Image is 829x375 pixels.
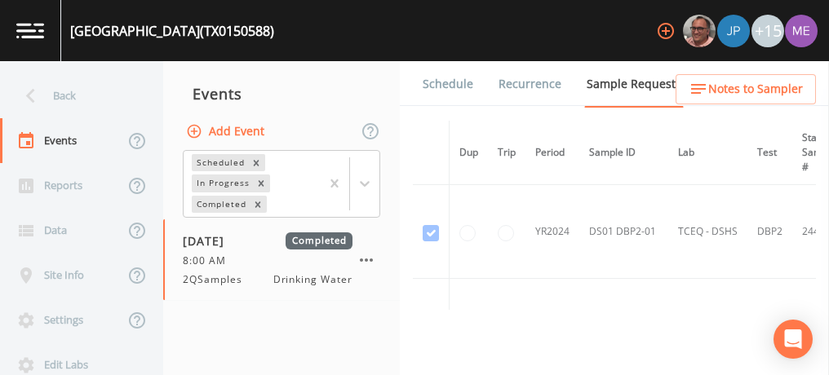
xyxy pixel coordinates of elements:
[716,15,751,47] div: Joshua gere Paul
[163,219,400,301] a: [DATE]Completed8:00 AM2QSamplesDrinking Water
[579,121,668,185] th: Sample ID
[717,15,750,47] img: 41241ef155101aa6d92a04480b0d0000
[70,21,274,41] div: [GEOGRAPHIC_DATA] (TX0150588)
[183,232,236,249] span: [DATE]
[183,117,271,147] button: Add Event
[420,61,476,107] a: Schedule
[183,254,236,268] span: 8:00 AM
[682,15,716,47] div: Mike Franklin
[747,279,792,373] td: DBP2
[273,272,352,287] span: Drinking Water
[751,15,784,47] div: +15
[496,61,564,107] a: Recurrence
[192,196,249,213] div: Completed
[774,320,813,359] div: Open Intercom Messenger
[579,185,668,279] td: DS01 DBP2-01
[668,121,747,185] th: Lab
[420,107,459,152] a: Forms
[708,79,803,99] span: Notes to Sampler
[704,61,774,107] a: COC Details
[183,272,252,287] span: 2QSamples
[247,154,265,171] div: Remove Scheduled
[668,185,747,279] td: TCEQ - DSHS
[488,121,525,185] th: Trip
[525,121,579,185] th: Period
[668,279,747,373] td: TCEQ - DSHS
[16,23,44,38] img: logo
[584,61,684,108] a: Sample Requests
[249,196,267,213] div: Remove Completed
[450,121,489,185] th: Dup
[525,185,579,279] td: YR2024
[286,232,352,249] span: Completed
[192,174,252,192] div: In Progress
[747,185,792,279] td: DBP2
[163,73,400,114] div: Events
[683,15,716,47] img: e2d790fa78825a4bb76dcb6ab311d44c
[525,279,579,373] td: YR2024
[579,279,668,373] td: DS01 DBP2-02
[252,174,270,192] div: Remove In Progress
[785,15,818,47] img: d4d65db7c401dd99d63b7ad86343d265
[676,74,816,104] button: Notes to Sampler
[192,154,247,171] div: Scheduled
[747,121,792,185] th: Test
